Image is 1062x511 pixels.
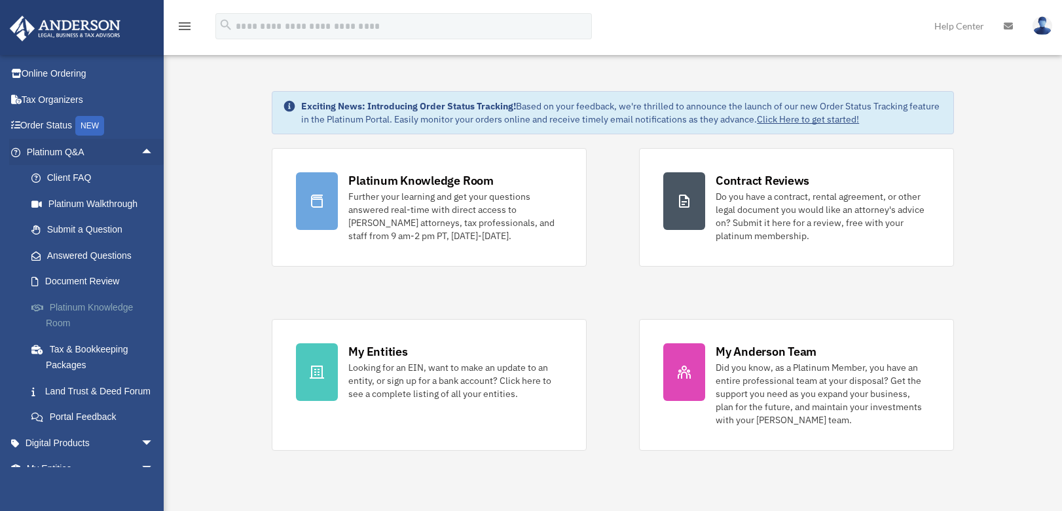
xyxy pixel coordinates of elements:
a: Client FAQ [18,165,174,191]
a: Contract Reviews Do you have a contract, rental agreement, or other legal document you would like... [639,148,954,267]
a: menu [177,23,192,34]
div: My Anderson Team [716,343,816,360]
a: Platinum Knowledge Room Further your learning and get your questions answered real-time with dire... [272,148,587,267]
a: My Entitiesarrow_drop_down [9,456,174,482]
span: arrow_drop_down [141,430,167,457]
div: NEW [75,116,104,136]
a: Portal Feedback [18,404,174,430]
a: Tax & Bookkeeping Packages [18,336,174,378]
div: My Entities [348,343,407,360]
div: Platinum Knowledge Room [348,172,494,189]
a: Land Trust & Deed Forum [18,378,174,404]
div: Did you know, as a Platinum Member, you have an entire professional team at your disposal? Get th... [716,361,930,426]
a: Tax Organizers [9,86,174,113]
a: Click Here to get started! [757,113,859,125]
a: Document Review [18,269,174,295]
div: Further your learning and get your questions answered real-time with direct access to [PERSON_NAM... [348,190,562,242]
span: arrow_drop_down [141,456,167,483]
div: Contract Reviews [716,172,809,189]
a: Answered Questions [18,242,174,269]
div: Do you have a contract, rental agreement, or other legal document you would like an attorney's ad... [716,190,930,242]
a: Submit a Question [18,217,174,243]
div: Based on your feedback, we're thrilled to announce the launch of our new Order Status Tracking fe... [301,100,943,126]
a: My Entities Looking for an EIN, want to make an update to an entity, or sign up for a bank accoun... [272,319,587,451]
a: Digital Productsarrow_drop_down [9,430,174,456]
a: Platinum Walkthrough [18,191,174,217]
img: Anderson Advisors Platinum Portal [6,16,124,41]
a: Platinum Q&Aarrow_drop_up [9,139,174,165]
a: Platinum Knowledge Room [18,294,174,336]
a: Order StatusNEW [9,113,174,140]
strong: Exciting News: Introducing Order Status Tracking! [301,100,516,112]
img: User Pic [1033,16,1052,35]
span: arrow_drop_up [141,139,167,166]
a: Online Ordering [9,61,174,87]
i: search [219,18,233,32]
div: Looking for an EIN, want to make an update to an entity, or sign up for a bank account? Click her... [348,361,562,400]
i: menu [177,18,192,34]
a: My Anderson Team Did you know, as a Platinum Member, you have an entire professional team at your... [639,319,954,451]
